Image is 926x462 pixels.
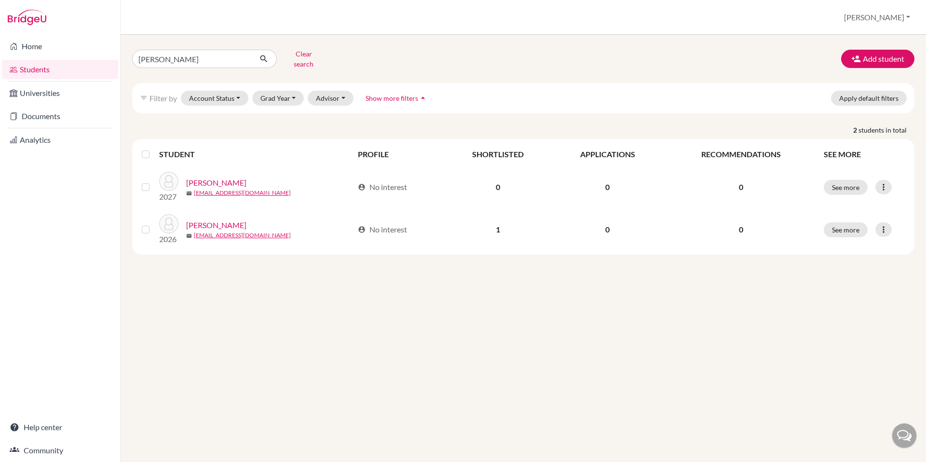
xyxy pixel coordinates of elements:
a: Students [2,60,118,79]
th: APPLICATIONS [551,143,664,166]
img: Bridge-U [8,10,46,25]
button: See more [824,180,868,195]
span: Show more filters [366,94,418,102]
button: Show more filtersarrow_drop_up [357,91,436,106]
a: [PERSON_NAME] [186,219,246,231]
button: See more [824,222,868,237]
a: [PERSON_NAME] [186,177,246,189]
th: RECOMMENDATIONS [664,143,818,166]
img: Dowdy, Nathan [159,214,178,233]
a: Documents [2,107,118,126]
button: Account Status [181,91,248,106]
button: Grad Year [252,91,304,106]
p: 0 [670,224,812,235]
a: Community [2,441,118,460]
a: Analytics [2,130,118,149]
a: Home [2,37,118,56]
input: Find student by name... [132,50,252,68]
th: PROFILE [352,143,445,166]
span: account_circle [358,226,366,233]
span: students in total [858,125,914,135]
button: Clear search [277,46,330,71]
button: Add student [841,50,914,68]
i: arrow_drop_up [418,93,428,103]
a: Universities [2,83,118,103]
a: Help center [2,418,118,437]
p: 2027 [159,191,178,203]
td: 1 [445,208,551,251]
span: Filter by [150,94,177,103]
img: Dowdy, Eden [159,172,178,191]
button: [PERSON_NAME] [840,8,914,27]
span: mail [186,233,192,239]
th: SHORTLISTED [445,143,551,166]
div: No interest [358,181,407,193]
strong: 2 [853,125,858,135]
td: 0 [551,166,664,208]
button: Advisor [308,91,354,106]
a: [EMAIL_ADDRESS][DOMAIN_NAME] [194,189,291,197]
div: No interest [358,224,407,235]
p: 2026 [159,233,178,245]
a: [EMAIL_ADDRESS][DOMAIN_NAME] [194,231,291,240]
p: 0 [670,181,812,193]
th: SEE MORE [818,143,911,166]
button: Apply default filters [831,91,907,106]
th: STUDENT [159,143,352,166]
span: account_circle [358,183,366,191]
td: 0 [551,208,664,251]
td: 0 [445,166,551,208]
span: mail [186,190,192,196]
i: filter_list [140,94,148,102]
